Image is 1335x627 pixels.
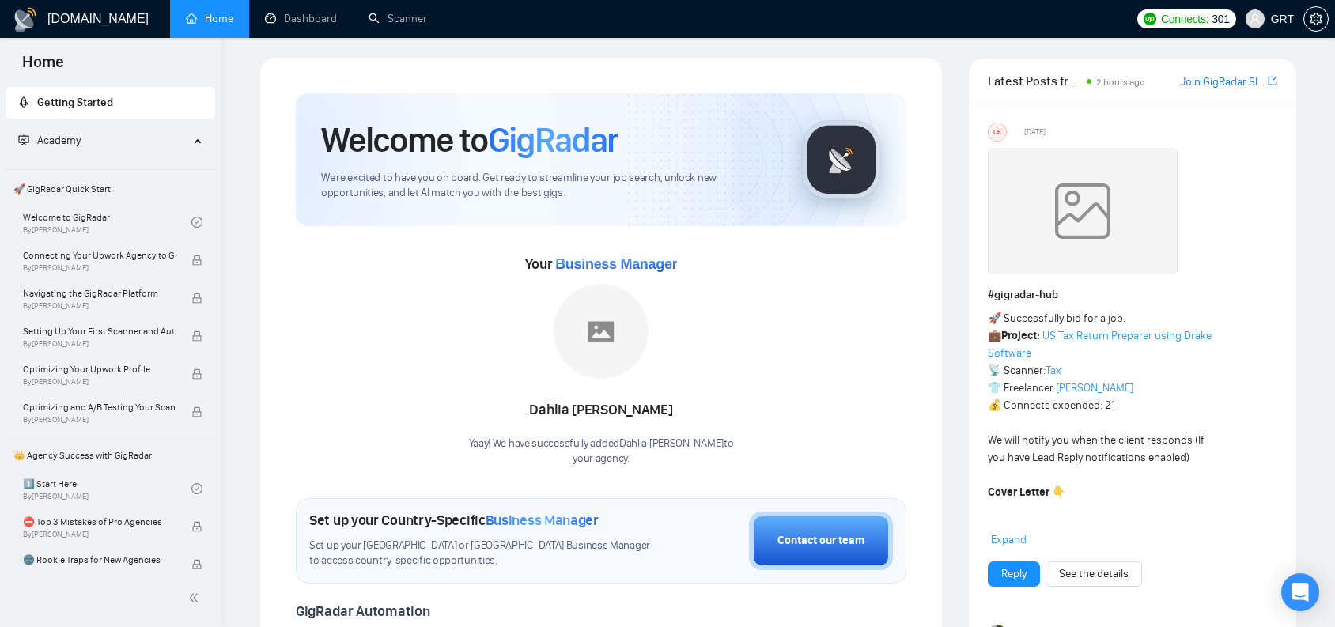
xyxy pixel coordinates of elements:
span: export [1268,74,1277,87]
span: Home [9,51,77,84]
button: Contact our team [749,512,893,570]
span: ⛔ Top 3 Mistakes of Pro Agencies [23,514,175,530]
a: Join GigRadar Slack Community [1181,74,1265,91]
div: Yaay! We have successfully added Dahlia [PERSON_NAME] to [469,436,734,466]
span: double-left [188,590,204,606]
span: lock [191,368,202,380]
strong: Project: [1001,329,1040,342]
span: Setting Up Your First Scanner and Auto-Bidder [23,323,175,339]
span: Getting Started [37,96,113,109]
span: check-circle [191,217,202,228]
a: dashboardDashboard [265,12,337,25]
span: We're excited to have you on board. Get ready to streamline your job search, unlock new opportuni... [321,171,777,201]
span: 2 hours ago [1096,77,1145,88]
span: Optimizing and A/B Testing Your Scanner for Better Results [23,399,175,415]
span: Connecting Your Upwork Agency to GigRadar [23,247,175,263]
a: Welcome to GigRadarBy[PERSON_NAME] [23,205,191,240]
li: Getting Started [6,87,215,119]
span: lock [191,293,202,304]
a: searchScanner [369,12,427,25]
a: Reply [1001,565,1027,583]
span: [DATE] [1024,125,1046,139]
h1: # gigradar-hub [988,286,1277,304]
span: By [PERSON_NAME] [23,339,175,349]
span: lock [191,559,202,570]
img: gigradar-logo.png [802,120,881,199]
span: 🌚 Rookie Traps for New Agencies [23,552,175,568]
span: Expand [991,533,1027,546]
span: Academy [18,134,81,147]
span: Academy [37,134,81,147]
a: homeHome [186,12,233,25]
span: lock [191,521,202,532]
span: By [PERSON_NAME] [23,530,175,539]
span: Navigating the GigRadar Platform [23,285,175,301]
span: GigRadar [488,119,618,161]
div: Contact our team [777,532,864,550]
span: GigRadar Automation [296,602,429,620]
img: placeholder.png [554,284,649,379]
a: [PERSON_NAME] [1056,381,1133,395]
span: 301 [1212,10,1229,28]
span: Optimizing Your Upwork Profile [23,361,175,377]
span: By [PERSON_NAME] [23,377,175,387]
a: See the details [1059,565,1129,583]
img: upwork-logo.png [1144,13,1156,25]
a: US Tax Return Preparer using Drake Software [988,329,1212,360]
span: By [PERSON_NAME] [23,263,175,273]
button: Reply [988,561,1040,587]
div: Dahlia [PERSON_NAME] [469,397,734,424]
a: export [1268,74,1277,89]
span: 👑 Agency Success with GigRadar [7,440,214,471]
span: By [PERSON_NAME] [23,415,175,425]
p: your agency . [469,451,734,466]
h1: Welcome to [321,119,618,161]
button: See the details [1046,561,1142,587]
span: Business Manager [486,512,599,529]
span: Set up your [GEOGRAPHIC_DATA] or [GEOGRAPHIC_DATA] Business Manager to access country-specific op... [309,538,660,568]
span: setting [1304,13,1328,25]
h1: Set up your Country-Specific [309,512,599,529]
a: 1️⃣ Start HereBy[PERSON_NAME] [23,471,191,506]
span: By [PERSON_NAME] [23,568,175,577]
span: Connects: [1161,10,1208,28]
span: By [PERSON_NAME] [23,301,175,311]
div: US [989,123,1006,141]
span: Your [525,255,678,273]
span: user [1250,13,1261,25]
span: Business Manager [555,256,677,272]
span: 🚀 GigRadar Quick Start [7,173,214,205]
span: Latest Posts from the GigRadar Community [988,71,1082,91]
span: lock [191,406,202,417]
span: check-circle [191,483,202,494]
span: rocket [18,96,29,108]
div: Open Intercom Messenger [1281,573,1319,611]
span: fund-projection-screen [18,134,29,145]
img: logo [13,7,38,32]
a: Tax [1046,364,1061,377]
img: weqQh+iSagEgQAAAABJRU5ErkJggg== [988,148,1178,274]
a: setting [1303,13,1329,25]
span: lock [191,255,202,266]
strong: Cover Letter 👇 [988,485,1065,499]
button: setting [1303,6,1329,32]
span: lock [191,330,202,342]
